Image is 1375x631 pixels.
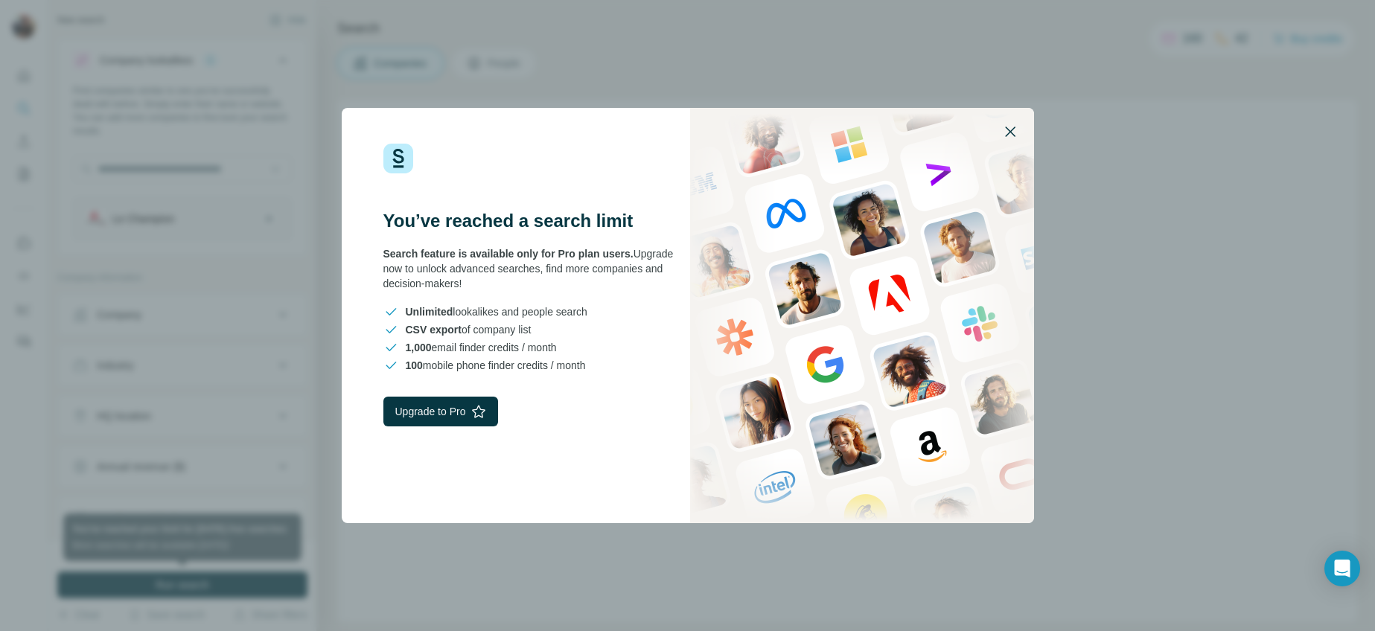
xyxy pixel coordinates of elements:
[406,340,557,355] span: email finder credits / month
[383,209,688,233] h3: You’ve reached a search limit
[383,246,688,291] div: Upgrade now to unlock advanced searches, find more companies and decision-makers!
[406,324,462,336] span: CSV export
[406,304,587,319] span: lookalikes and people search
[1324,551,1360,586] div: Open Intercom Messenger
[383,144,413,173] img: Surfe Logo
[406,342,432,353] span: 1,000
[383,397,499,426] button: Upgrade to Pro
[406,306,453,318] span: Unlimited
[690,108,1034,523] img: Surfe Stock Photo - showing people and technologies
[406,358,586,373] span: mobile phone finder credits / month
[406,359,423,371] span: 100
[383,248,634,260] span: Search feature is available only for Pro plan users.
[406,322,532,337] span: of company list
